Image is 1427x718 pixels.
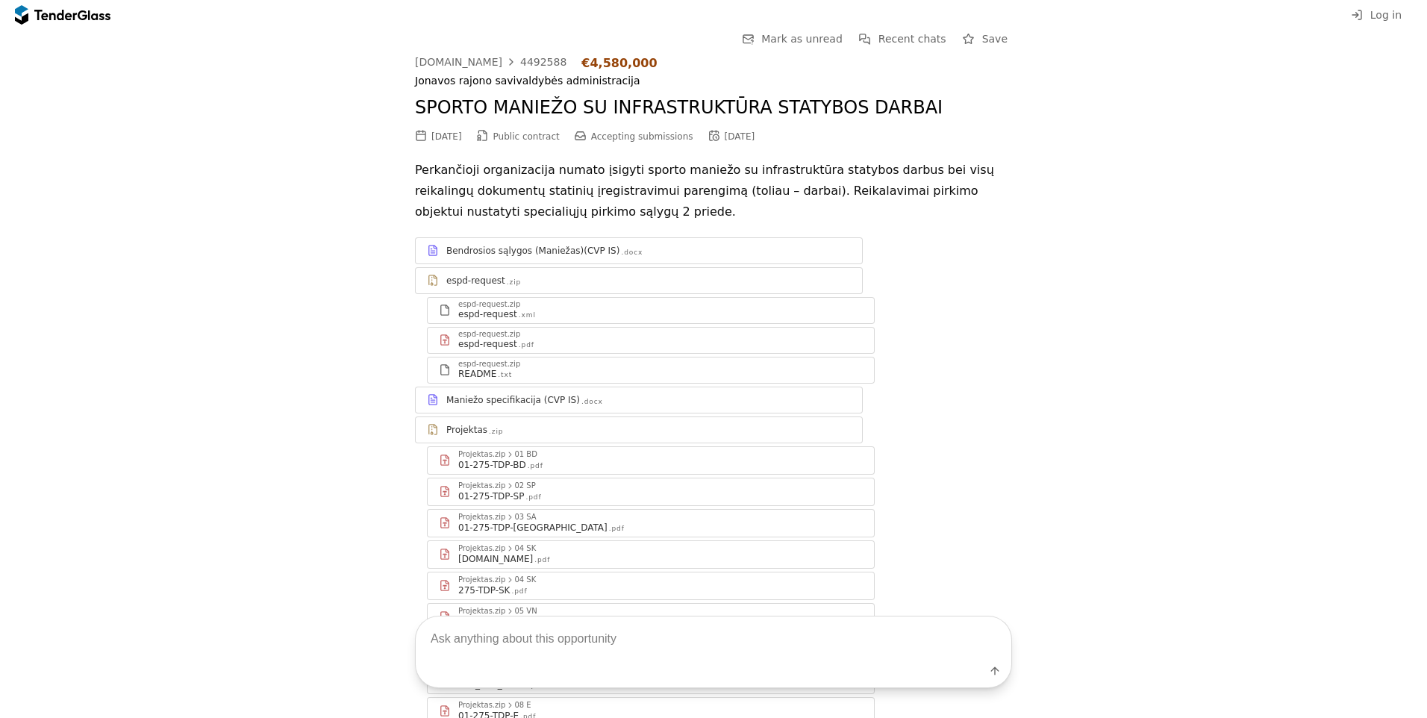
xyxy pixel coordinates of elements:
[415,160,1012,222] p: Perkančioji organizacija numato įsigyti sporto maniežo su infrastruktūra statybos darbus bei visų...
[415,267,863,294] a: espd-request.zip
[458,482,505,490] div: Projektas.zip
[458,308,517,320] div: espd-request
[525,493,541,502] div: .pdf
[528,461,543,471] div: .pdf
[415,416,863,443] a: Projektas.zip
[415,96,1012,121] h2: SPORTO MANIEŽO SU INFRASTRUKTŪRA STATYBOS DARBAI
[855,30,951,49] button: Recent chats
[498,370,512,380] div: .txt
[446,394,580,406] div: Maniežo specifikacija (CVP IS)
[493,131,560,142] span: Public contract
[427,357,875,384] a: espd-request.zipREADME.txt
[581,56,657,70] div: €4,580,000
[514,545,536,552] div: 04 SK
[446,275,505,287] div: espd-request
[489,427,503,437] div: .zip
[427,478,875,506] a: Projektas.zip02 SP01-275-TDP-SP.pdf
[581,397,603,407] div: .docx
[520,57,566,67] div: 4492588
[534,555,550,565] div: .pdf
[446,245,619,257] div: Bendrosios sąlygos (Maniežas)(CVP IS)
[427,509,875,537] a: Projektas.zip03 SA01-275-TDP-[GEOGRAPHIC_DATA].pdf
[427,572,875,600] a: Projektas.zip04 SK275-TDP-SK.pdf
[458,584,510,596] div: 275-TDP-SK
[1370,9,1402,21] span: Log in
[458,331,520,338] div: espd-request.zip
[415,237,863,264] a: Bendrosios sąlygos (Maniežas)(CVP IS).docx
[458,545,505,552] div: Projektas.zip
[415,57,502,67] div: [DOMAIN_NAME]
[415,56,566,68] a: [DOMAIN_NAME]4492588
[725,131,755,142] div: [DATE]
[431,131,462,142] div: [DATE]
[609,524,625,534] div: .pdf
[737,30,847,49] button: Mark as unread
[427,327,875,354] a: espd-request.zipespd-request.pdf
[514,576,536,584] div: 04 SK
[514,482,535,490] div: 02 SP
[458,451,505,458] div: Projektas.zip
[415,387,863,413] a: Maniežo specifikacija (CVP IS).docx
[507,278,521,287] div: .zip
[458,338,517,350] div: espd-request
[427,540,875,569] a: Projektas.zip04 SK[DOMAIN_NAME].pdf
[458,360,520,368] div: espd-request.zip
[519,310,536,320] div: .xml
[458,553,533,565] div: [DOMAIN_NAME]
[514,451,537,458] div: 01 BD
[427,297,875,324] a: espd-request.zipespd-request.xml
[427,446,875,475] a: Projektas.zip01 BD01-275-TDP-BD.pdf
[458,301,520,308] div: espd-request.zip
[458,459,526,471] div: 01-275-TDP-BD
[458,368,496,380] div: README
[415,75,1012,87] div: Jonavos rajono savivaldybės administracija
[446,424,487,436] div: Projektas
[458,522,608,534] div: 01-275-TDP-[GEOGRAPHIC_DATA]
[458,513,505,521] div: Projektas.zip
[982,33,1008,45] span: Save
[761,33,843,45] span: Mark as unread
[878,33,946,45] span: Recent chats
[458,576,505,584] div: Projektas.zip
[621,248,643,257] div: .docx
[958,30,1012,49] button: Save
[458,490,524,502] div: 01-275-TDP-SP
[519,340,534,350] div: .pdf
[591,131,693,142] span: Accepting submissions
[514,513,536,521] div: 03 SA
[1346,6,1406,25] button: Log in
